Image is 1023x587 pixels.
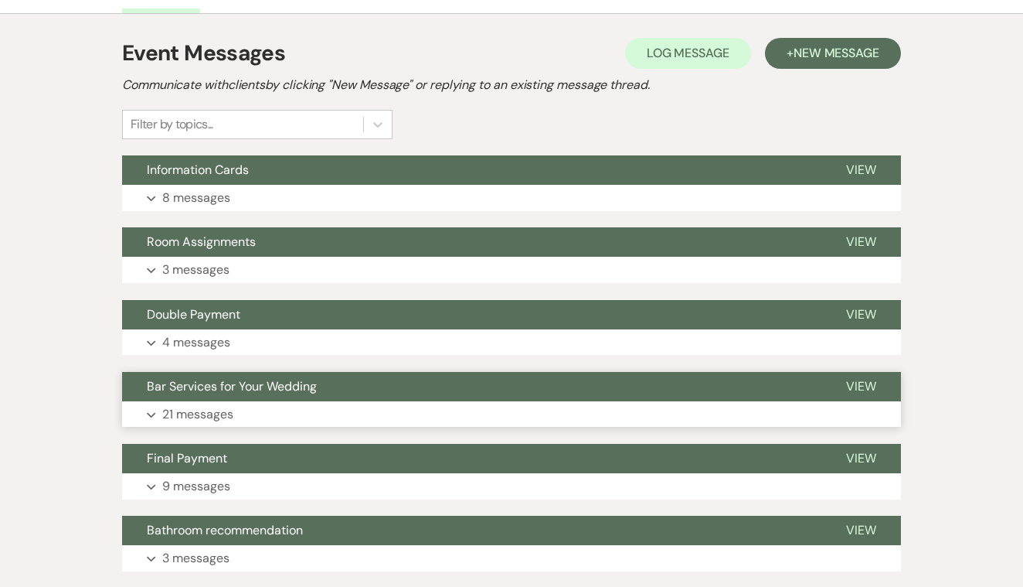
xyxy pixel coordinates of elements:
button: Double Payment [122,300,821,329]
button: 3 messages [122,545,901,572]
p: 3 messages [162,260,229,280]
div: Filter by topics... [131,115,213,134]
p: 9 messages [162,476,230,497]
button: 3 messages [122,257,901,283]
span: Information Cards [147,162,249,178]
button: 21 messages [122,401,901,428]
p: 8 messages [162,188,230,208]
button: Log Message [625,38,751,69]
span: Log Message [647,45,729,61]
button: View [821,300,901,329]
button: Bathroom recommendation [122,516,821,545]
button: View [821,155,901,185]
p: 3 messages [162,548,229,568]
span: Double Payment [147,306,240,323]
button: Bar Services for Your Wedding [122,372,821,401]
button: View [821,227,901,257]
span: View [846,450,876,466]
span: Bar Services for Your Wedding [147,378,317,394]
button: Information Cards [122,155,821,185]
span: View [846,234,876,250]
span: View [846,378,876,394]
button: View [821,372,901,401]
h1: Event Messages [122,37,285,70]
button: 8 messages [122,185,901,211]
span: Bathroom recommendation [147,522,303,538]
span: Room Assignments [147,234,256,250]
span: View [846,162,876,178]
button: Final Payment [122,444,821,473]
span: View [846,306,876,323]
button: Room Assignments [122,227,821,257]
span: Final Payment [147,450,227,466]
button: View [821,444,901,473]
p: 21 messages [162,404,233,425]
p: 4 messages [162,333,230,353]
span: View [846,522,876,538]
button: 9 messages [122,473,901,500]
button: View [821,516,901,545]
h2: Communicate with clients by clicking "New Message" or replying to an existing message thread. [122,76,901,94]
button: +New Message [765,38,901,69]
button: 4 messages [122,329,901,356]
span: New Message [794,45,879,61]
